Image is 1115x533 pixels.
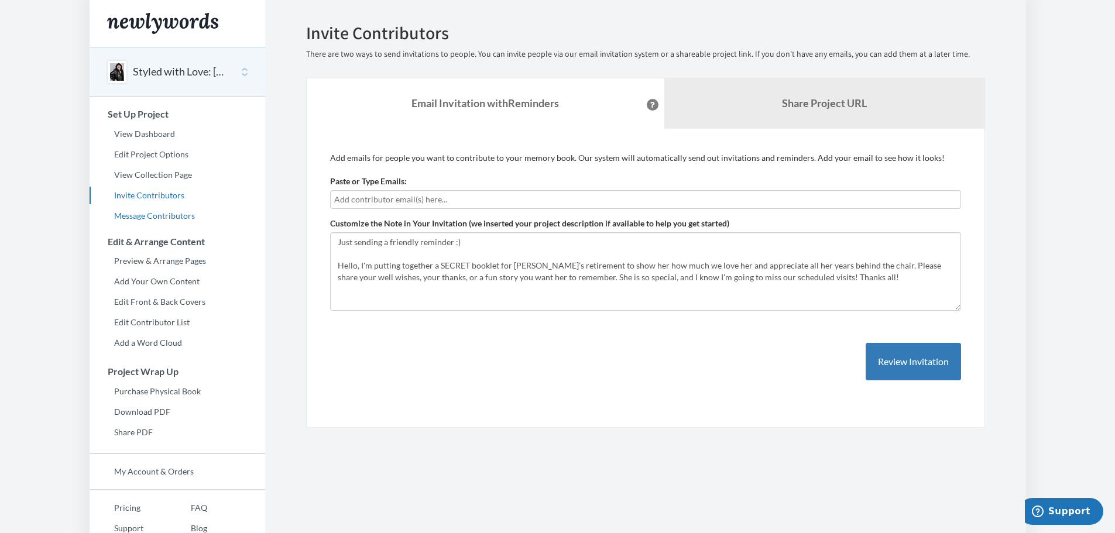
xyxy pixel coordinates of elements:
[330,176,407,187] label: Paste or Type Emails:
[90,499,166,517] a: Pricing
[330,218,729,229] label: Customize the Note in Your Invitation (we inserted your project description if available to help ...
[90,293,265,311] a: Edit Front & Back Covers
[334,193,957,206] input: Add contributor email(s) here...
[90,207,265,225] a: Message Contributors
[90,109,265,119] h3: Set Up Project
[90,146,265,163] a: Edit Project Options
[90,383,265,400] a: Purchase Physical Book
[306,23,985,43] h2: Invite Contributors
[90,424,265,441] a: Share PDF
[330,152,961,164] p: Add emails for people you want to contribute to your memory book. Our system will automatically s...
[1025,498,1103,527] iframe: Opens a widget where you can chat to one of our agents
[411,97,559,109] strong: Email Invitation with Reminders
[90,366,265,377] h3: Project Wrap Up
[90,314,265,331] a: Edit Contributor List
[90,252,265,270] a: Preview & Arrange Pages
[90,273,265,290] a: Add Your Own Content
[866,343,961,381] button: Review Invitation
[306,49,985,60] p: There are two ways to send invitations to people. You can invite people via our email invitation ...
[133,64,228,80] button: Styled with Love: [PERSON_NAME]’s Retirement Tribute
[90,403,265,421] a: Download PDF
[90,125,265,143] a: View Dashboard
[90,236,265,247] h3: Edit & Arrange Content
[166,499,207,517] a: FAQ
[782,97,867,109] b: Share Project URL
[330,232,961,311] textarea: Hello, I'm putting together a SECRET booklet for [PERSON_NAME]’s retirement to show her how much ...
[90,463,265,480] a: My Account & Orders
[90,166,265,184] a: View Collection Page
[107,13,218,34] img: Newlywords logo
[90,334,265,352] a: Add a Word Cloud
[90,187,265,204] a: Invite Contributors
